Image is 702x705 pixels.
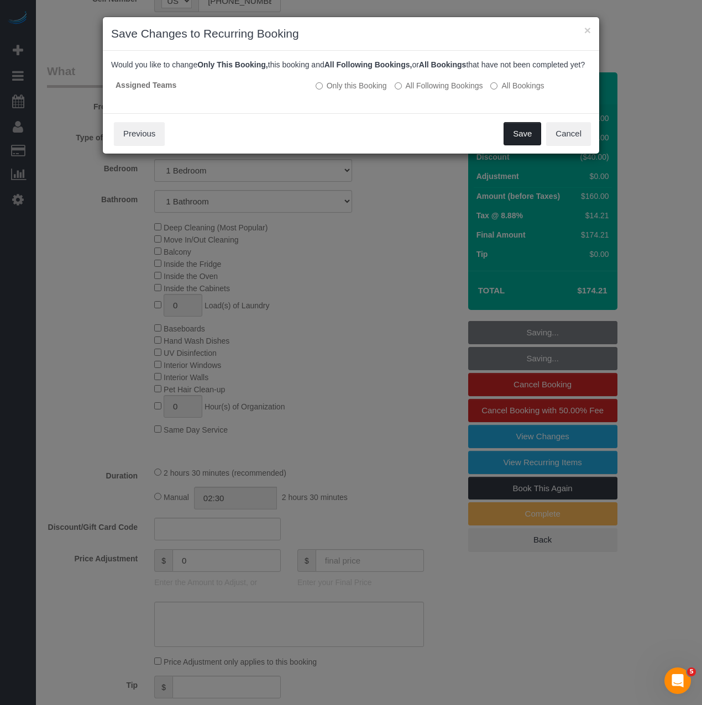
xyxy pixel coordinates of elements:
[114,122,165,145] button: Previous
[324,60,412,69] b: All Following Bookings,
[395,80,483,91] label: This and all the bookings after it will be changed.
[395,82,402,90] input: All Following Bookings
[316,80,387,91] label: All other bookings in the series will remain the same.
[490,82,497,90] input: All Bookings
[584,24,591,36] button: ×
[111,25,591,42] h3: Save Changes to Recurring Booking
[687,667,696,676] span: 5
[490,80,544,91] label: All bookings that have not been completed yet will be changed.
[111,59,591,70] p: Would you like to change this booking and or that have not been completed yet?
[546,122,591,145] button: Cancel
[419,60,467,69] b: All Bookings
[316,82,323,90] input: Only this Booking
[664,667,691,694] iframe: Intercom live chat
[504,122,541,145] button: Save
[116,81,176,90] strong: Assigned Teams
[197,60,268,69] b: Only This Booking,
